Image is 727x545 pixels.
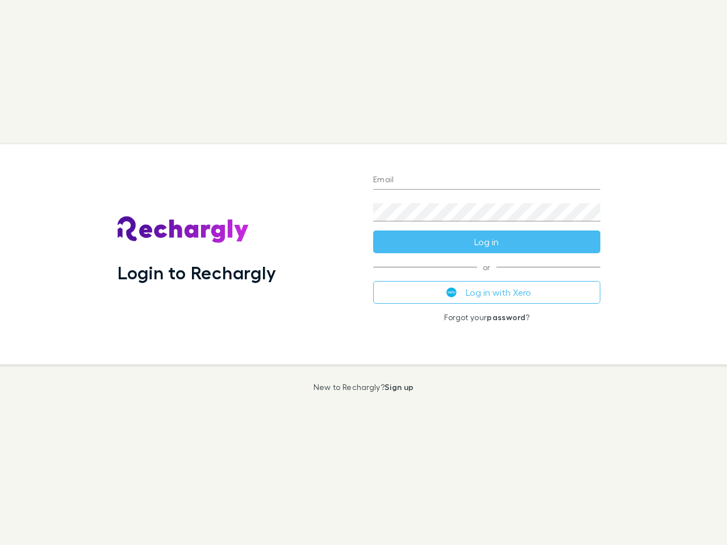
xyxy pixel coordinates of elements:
img: Rechargly's Logo [118,216,249,244]
img: Xero's logo [446,287,457,297]
a: password [487,312,525,322]
button: Log in with Xero [373,281,600,304]
p: Forgot your ? [373,313,600,322]
span: or [373,267,600,267]
h1: Login to Rechargly [118,262,276,283]
a: Sign up [385,382,413,392]
button: Log in [373,230,600,253]
p: New to Rechargly? [314,383,414,392]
